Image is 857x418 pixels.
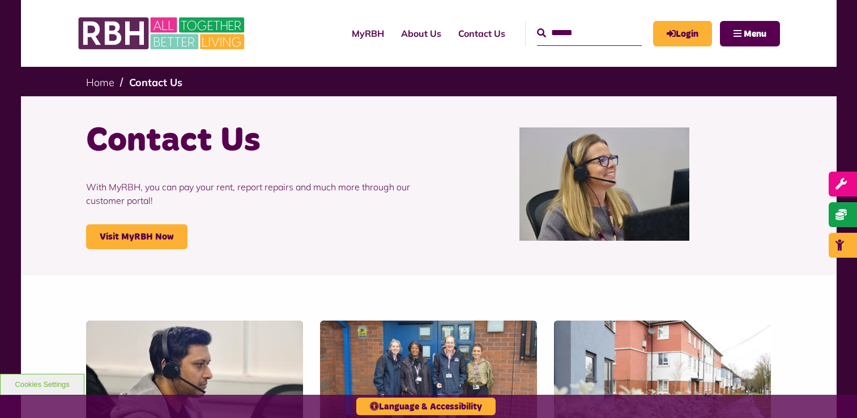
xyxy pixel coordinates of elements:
a: Home [86,76,114,89]
span: Menu [744,29,766,39]
a: Contact Us [450,18,514,49]
img: Contact Centre February 2024 (1) [519,127,689,241]
a: Visit MyRBH Now [86,224,187,249]
button: Language & Accessibility [356,398,496,415]
iframe: Netcall Web Assistant for live chat [806,367,857,418]
h1: Contact Us [86,119,420,163]
a: MyRBH [653,21,712,46]
p: With MyRBH, you can pay your rent, report repairs and much more through our customer portal! [86,163,420,224]
img: RBH [78,11,248,56]
a: MyRBH [343,18,393,49]
a: About Us [393,18,450,49]
button: Navigation [720,21,780,46]
a: Contact Us [129,76,182,89]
